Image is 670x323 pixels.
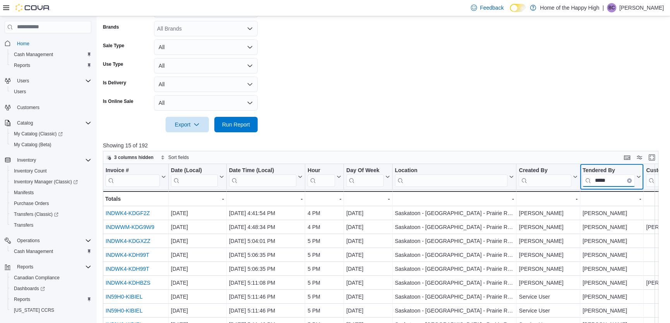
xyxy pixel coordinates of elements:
span: Manifests [11,188,91,197]
div: [DATE] [171,250,224,260]
div: 4 PM [308,222,341,232]
a: Customers [14,103,43,112]
a: INDWK4-KDH99T [106,266,149,272]
div: [DATE] [346,264,390,273]
span: My Catalog (Classic) [14,131,63,137]
div: - [395,194,514,203]
div: Tendered By [583,167,635,186]
div: [DATE] 5:06:35 PM [229,250,303,260]
button: Home [2,38,94,49]
div: 5 PM [308,292,341,301]
div: Location [395,167,508,186]
button: Users [14,76,32,85]
button: Reports [8,294,94,305]
span: Transfers [11,220,91,230]
a: Transfers (Classic) [11,210,62,219]
button: Display options [635,153,644,162]
div: Hour [308,167,335,174]
label: Brands [103,24,119,30]
span: Dashboards [14,285,45,292]
p: | [602,3,604,12]
button: Open list of options [247,26,253,32]
a: Cash Management [11,50,56,59]
span: Inventory Count [14,168,47,174]
div: [PERSON_NAME] [583,208,641,218]
button: Customers [2,102,94,113]
nav: Complex example [5,35,91,322]
div: [DATE] [346,292,390,301]
a: Inventory Count [11,166,50,176]
button: Date Time (Local) [229,167,303,186]
span: Inventory Manager (Classic) [11,177,91,186]
span: Inventory [17,157,36,163]
button: Users [2,75,94,86]
a: My Catalog (Classic) [8,128,94,139]
span: Washington CCRS [11,306,91,315]
div: [DATE] [346,250,390,260]
a: Home [14,39,32,48]
div: Saskatoon - [GEOGRAPHIC_DATA] - Prairie Records [395,208,514,218]
a: Dashboards [11,284,48,293]
span: Transfers (Classic) [14,211,58,217]
div: Date (Local) [171,167,218,186]
label: Use Type [103,61,123,67]
div: Date (Local) [171,167,218,174]
p: [PERSON_NAME] [619,3,664,12]
a: Purchase Orders [11,199,52,208]
span: Canadian Compliance [11,273,91,282]
div: [PERSON_NAME] [583,250,641,260]
div: Invoice # [106,167,160,174]
a: My Catalog (Beta) [11,140,55,149]
div: [DATE] [346,208,390,218]
button: Operations [2,235,94,246]
div: [PERSON_NAME] [583,264,641,273]
div: Date Time (Local) [229,167,296,174]
span: Cash Management [14,248,53,255]
div: [PERSON_NAME] [519,208,577,218]
label: Is Online Sale [103,98,133,104]
span: Cash Management [11,247,91,256]
span: Customers [14,103,91,112]
button: Reports [8,60,94,71]
span: Catalog [14,118,91,128]
span: Cash Management [11,50,91,59]
a: Transfers [11,220,36,230]
div: - [171,194,224,203]
button: Inventory [2,155,94,166]
div: Day Of Week [346,167,383,174]
a: IN59H0-KIBIEL [106,294,143,300]
span: Export [170,117,204,132]
button: Invoice # [106,167,166,186]
span: Inventory [14,156,91,165]
div: [DATE] [171,222,224,232]
button: Cash Management [8,246,94,257]
a: Dashboards [8,283,94,294]
div: [DATE] [171,208,224,218]
img: Cova [15,4,50,12]
button: Operations [14,236,43,245]
button: Purchase Orders [8,198,94,209]
a: INDWWM-KDG9W9 [106,224,154,230]
div: Service User [519,306,577,315]
div: Brynn Cameron [607,3,616,12]
div: [DATE] 5:04:01 PM [229,236,303,246]
button: Keyboard shortcuts [622,153,632,162]
div: 5 PM [308,306,341,315]
span: Reports [17,264,33,270]
button: Tendered ByClear input [583,167,641,186]
span: Home [14,39,91,48]
div: Saskatoon - [GEOGRAPHIC_DATA] - Prairie Records [395,278,514,287]
a: My Catalog (Classic) [11,129,66,138]
div: [PERSON_NAME] [583,306,641,315]
a: Inventory Manager (Classic) [11,177,81,186]
button: Inventory [14,156,39,165]
span: Run Report [222,121,250,128]
a: INDWK4-KDGF2Z [106,210,150,216]
span: Reports [14,262,91,272]
a: Reports [11,295,33,304]
span: Users [11,87,91,96]
span: Inventory Count [11,166,91,176]
div: - [229,194,303,203]
button: Created By [519,167,577,186]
